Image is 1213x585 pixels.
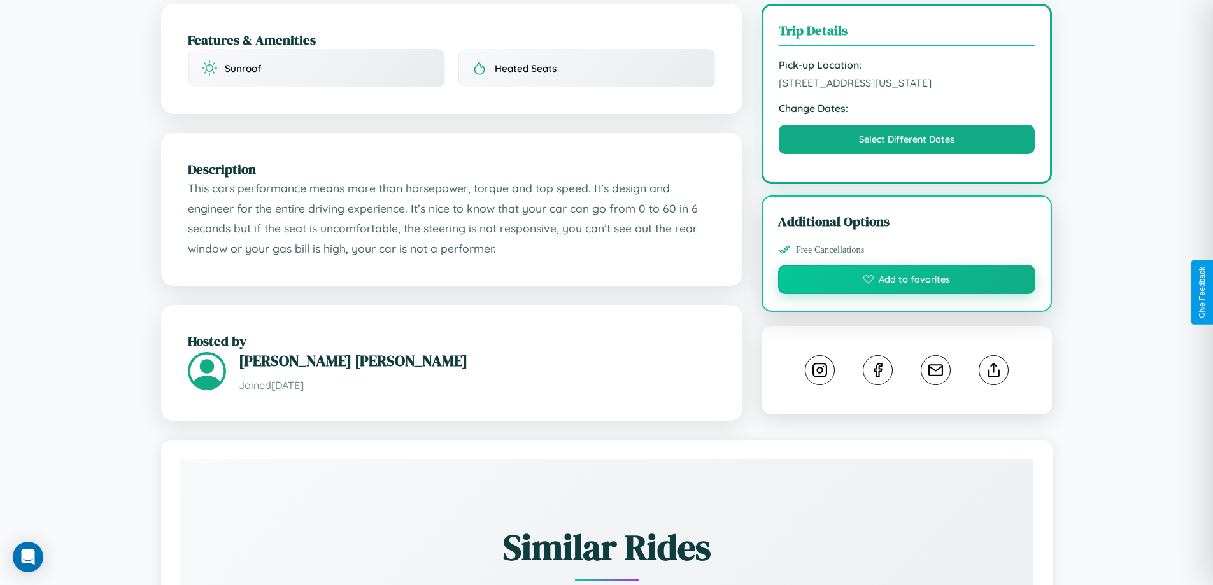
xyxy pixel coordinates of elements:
h2: Hosted by [188,332,716,350]
h2: Description [188,160,716,178]
h3: [PERSON_NAME] [PERSON_NAME] [239,350,716,371]
span: Heated Seats [495,62,557,74]
span: Sunroof [225,62,261,74]
p: Joined [DATE] [239,376,716,395]
p: This cars performance means more than horsepower, torque and top speed. It’s design and engineer ... [188,178,716,259]
h3: Trip Details [779,21,1035,46]
strong: Change Dates: [779,102,1035,115]
h2: Similar Rides [225,523,989,572]
h3: Additional Options [778,212,1036,230]
div: Open Intercom Messenger [13,542,43,572]
button: Add to favorites [778,265,1036,294]
button: Select Different Dates [779,125,1035,154]
strong: Pick-up Location: [779,59,1035,71]
span: Free Cancellations [796,244,865,255]
span: [STREET_ADDRESS][US_STATE] [779,76,1035,89]
div: Give Feedback [1198,267,1207,318]
h2: Features & Amenities [188,31,716,49]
